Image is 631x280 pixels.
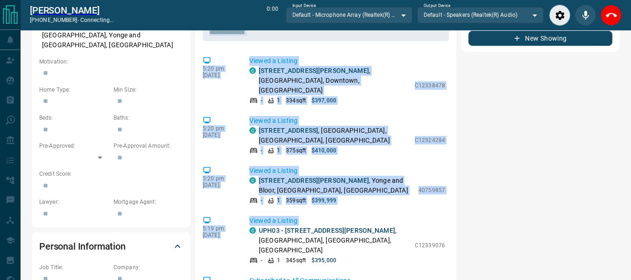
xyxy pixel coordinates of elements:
a: [PERSON_NAME] [30,5,114,16]
p: C12338478 [415,81,445,90]
p: 5:19 pm [203,225,235,232]
p: , [GEOGRAPHIC_DATA], [GEOGRAPHIC_DATA], [GEOGRAPHIC_DATA] [259,226,410,255]
div: End Call [601,5,622,26]
p: Min Size: [113,86,183,94]
p: , [GEOGRAPHIC_DATA], [GEOGRAPHIC_DATA], [GEOGRAPHIC_DATA] [259,126,410,145]
p: Viewed a Listing [249,216,445,226]
p: [GEOGRAPHIC_DATA], [GEOGRAPHIC_DATA], [GEOGRAPHIC_DATA], Yonge and [GEOGRAPHIC_DATA], [GEOGRAPHIC... [39,18,183,53]
a: [STREET_ADDRESS][PERSON_NAME] [259,67,369,74]
label: Input Device [292,3,316,9]
p: 345 sqft [286,256,306,265]
p: Pre-Approval Amount: [113,142,183,150]
a: [STREET_ADDRESS][PERSON_NAME] [259,177,369,184]
a: UPH03 - [STREET_ADDRESS][PERSON_NAME] [259,227,395,234]
p: Home Type: [39,86,109,94]
p: 40759857 [418,186,445,194]
p: Baths: [113,114,183,122]
p: 375 sqft [286,146,306,155]
p: 1 [277,196,280,205]
p: $410,000 [312,146,336,155]
p: [DATE] [203,72,235,79]
div: Personal Information [39,235,183,258]
span: connecting... [80,17,114,23]
a: [STREET_ADDRESS] [259,127,318,134]
p: 1 [277,96,280,105]
p: Job Title: [39,263,109,272]
p: Pre-Approved: [39,142,109,150]
div: condos.ca [249,177,256,184]
p: - [261,96,262,105]
div: condos.ca [249,227,256,234]
label: Output Device [424,3,450,9]
p: 359 sqft [286,196,306,205]
p: 0:00 [267,5,278,26]
p: Viewed a Listing [249,166,445,176]
p: [DATE] [203,132,235,138]
p: - [261,256,262,265]
p: - [261,196,262,205]
p: Viewed a Listing [249,56,445,66]
div: Default - Microphone Array (Realtek(R) Audio) [286,7,412,23]
p: 5:20 pm [203,125,235,132]
p: - [261,146,262,155]
p: C12324284 [415,136,445,144]
p: C12339076 [415,241,445,250]
p: Motivation: [39,57,183,66]
button: New Showing [468,31,612,46]
p: Lawyer: [39,198,109,206]
p: 1 [277,146,280,155]
p: 5:20 pm [203,175,235,182]
p: 334 sqft [286,96,306,105]
p: Company: [113,263,183,272]
p: $399,999 [312,196,336,205]
p: Mortgage Agent: [113,198,183,206]
p: , [GEOGRAPHIC_DATA], Downtown, [GEOGRAPHIC_DATA] [259,66,410,95]
div: Mute [575,5,596,26]
p: 1 [277,256,280,265]
h2: Personal Information [39,239,126,254]
p: Viewed a Listing [249,116,445,126]
p: 5:20 pm [203,65,235,72]
p: $395,000 [312,256,336,265]
p: $397,000 [312,96,336,105]
div: condos.ca [249,127,256,134]
p: [DATE] [203,232,235,238]
div: Default - Speakers (Realtek(R) Audio) [417,7,544,23]
p: [DATE] [203,182,235,188]
div: Audio Settings [549,5,570,26]
p: Beds: [39,114,109,122]
p: , Yonge and Bloor, [GEOGRAPHIC_DATA], [GEOGRAPHIC_DATA] [259,176,414,195]
p: [PHONE_NUMBER] - [30,16,114,24]
p: Credit Score: [39,170,183,178]
div: condos.ca [249,67,256,74]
